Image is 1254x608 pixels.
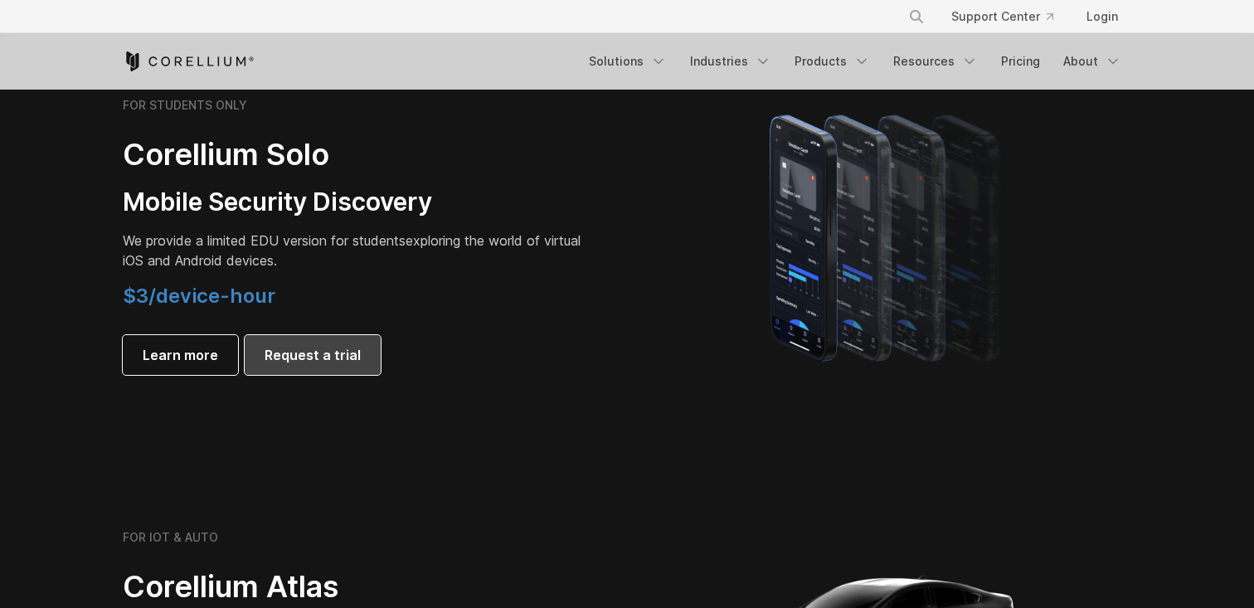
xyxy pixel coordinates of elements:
[938,2,1067,32] a: Support Center
[123,568,587,606] h2: Corellium Atlas
[991,46,1050,76] a: Pricing
[265,345,361,365] span: Request a trial
[123,136,587,173] h2: Corellium Solo
[123,232,406,249] span: We provide a limited EDU version for students
[736,91,1039,382] img: A lineup of four iPhone models becoming more gradient and blurred
[888,2,1131,32] div: Navigation Menu
[143,345,218,365] span: Learn more
[680,46,781,76] a: Industries
[123,284,275,308] span: $3/device-hour
[579,46,677,76] a: Solutions
[579,46,1131,76] div: Navigation Menu
[785,46,880,76] a: Products
[123,530,218,545] h6: FOR IOT & AUTO
[902,2,931,32] button: Search
[883,46,988,76] a: Resources
[245,335,381,375] a: Request a trial
[123,51,255,71] a: Corellium Home
[123,231,587,270] p: exploring the world of virtual iOS and Android devices.
[123,335,238,375] a: Learn more
[123,98,247,113] h6: FOR STUDENTS ONLY
[1053,46,1131,76] a: About
[1073,2,1131,32] a: Login
[123,187,587,218] h3: Mobile Security Discovery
